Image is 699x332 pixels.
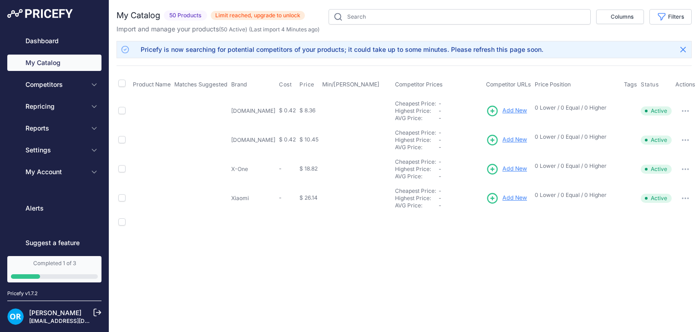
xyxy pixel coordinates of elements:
[299,165,318,172] span: $ 18.82
[486,134,527,146] a: Add New
[29,309,81,317] a: [PERSON_NAME]
[395,195,439,202] div: Highest Price:
[439,187,441,194] span: -
[439,166,441,172] span: -
[439,100,441,107] span: -
[231,136,275,144] p: [DOMAIN_NAME]
[299,81,314,88] span: Price
[486,163,527,176] a: Add New
[7,142,101,158] button: Settings
[395,202,439,209] div: AVG Price:
[641,165,672,174] span: Active
[439,195,441,201] span: -
[211,11,305,20] span: Limit reached, upgrade to unlock
[439,158,441,165] span: -
[395,144,439,151] div: AVG Price:
[7,235,101,251] a: Suggest a feature
[116,25,319,34] p: Import and manage your products
[231,107,275,115] p: [DOMAIN_NAME]
[299,81,316,88] button: Price
[299,136,319,143] span: $ 10.45
[596,10,644,24] button: Columns
[395,100,436,107] a: Cheapest Price:
[279,81,292,88] span: Cost
[25,124,85,133] span: Reports
[322,81,380,88] span: Min/[PERSON_NAME]
[25,146,85,155] span: Settings
[7,256,101,282] a: Completed 1 of 3
[279,165,282,172] span: -
[675,81,695,88] span: Actions
[116,9,160,22] h2: My Catalog
[641,194,672,203] span: Active
[7,200,101,216] a: Alerts
[133,81,171,88] span: Product Name
[439,144,441,151] span: -
[249,26,319,33] span: (Last import 4 Minutes ago)
[641,136,672,145] span: Active
[395,173,439,180] div: AVG Price:
[395,158,436,165] a: Cheapest Price:
[164,10,207,21] span: 50 Products
[395,166,439,173] div: Highest Price:
[25,80,85,89] span: Competitors
[535,133,615,141] p: 0 Lower / 0 Equal / 0 Higher
[7,33,101,49] a: Dashboard
[649,9,692,25] button: Filters
[535,81,571,88] span: Price Position
[395,81,443,88] span: Competitor Prices
[502,106,527,115] span: Add New
[641,81,659,88] span: Status
[141,45,543,54] div: Pricefy is now searching for potential competitors of your products; it could take up to some min...
[395,115,439,122] div: AVG Price:
[641,106,672,116] span: Active
[395,136,439,144] div: Highest Price:
[395,187,436,194] a: Cheapest Price:
[395,129,436,136] a: Cheapest Price:
[486,105,527,117] a: Add New
[231,81,247,88] span: Brand
[676,42,690,57] button: Close
[7,290,38,297] div: Pricefy v1.7.2
[174,81,228,88] span: Matches Suggested
[7,164,101,180] button: My Account
[7,55,101,71] a: My Catalog
[231,195,275,202] p: Xiaomi
[486,192,527,205] a: Add New
[231,166,275,173] p: X-One
[279,107,296,114] span: $ 0.42
[439,115,441,121] span: -
[11,260,98,267] div: Completed 1 of 3
[219,26,247,33] span: ( )
[279,194,282,201] span: -
[439,129,441,136] span: -
[25,102,85,111] span: Repricing
[25,167,85,176] span: My Account
[29,317,124,324] a: [EMAIL_ADDRESS][DOMAIN_NAME]
[624,81,637,88] span: Tags
[439,173,441,180] span: -
[279,81,294,88] button: Cost
[439,107,441,114] span: -
[7,98,101,115] button: Repricing
[7,76,101,93] button: Competitors
[502,194,527,202] span: Add New
[7,9,73,18] img: Pricefy Logo
[535,162,615,170] p: 0 Lower / 0 Equal / 0 Higher
[221,26,245,33] a: 50 Active
[7,33,101,251] nav: Sidebar
[439,202,441,209] span: -
[535,104,615,111] p: 0 Lower / 0 Equal / 0 Higher
[329,9,591,25] input: Search
[395,107,439,115] div: Highest Price:
[7,120,101,136] button: Reports
[502,165,527,173] span: Add New
[535,191,615,199] p: 0 Lower / 0 Equal / 0 Higher
[279,136,296,143] span: $ 0.42
[299,194,318,201] span: $ 26.14
[502,136,527,144] span: Add New
[439,136,441,143] span: -
[299,107,315,114] span: $ 8.36
[486,81,531,88] span: Competitor URLs
[641,81,661,88] button: Status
